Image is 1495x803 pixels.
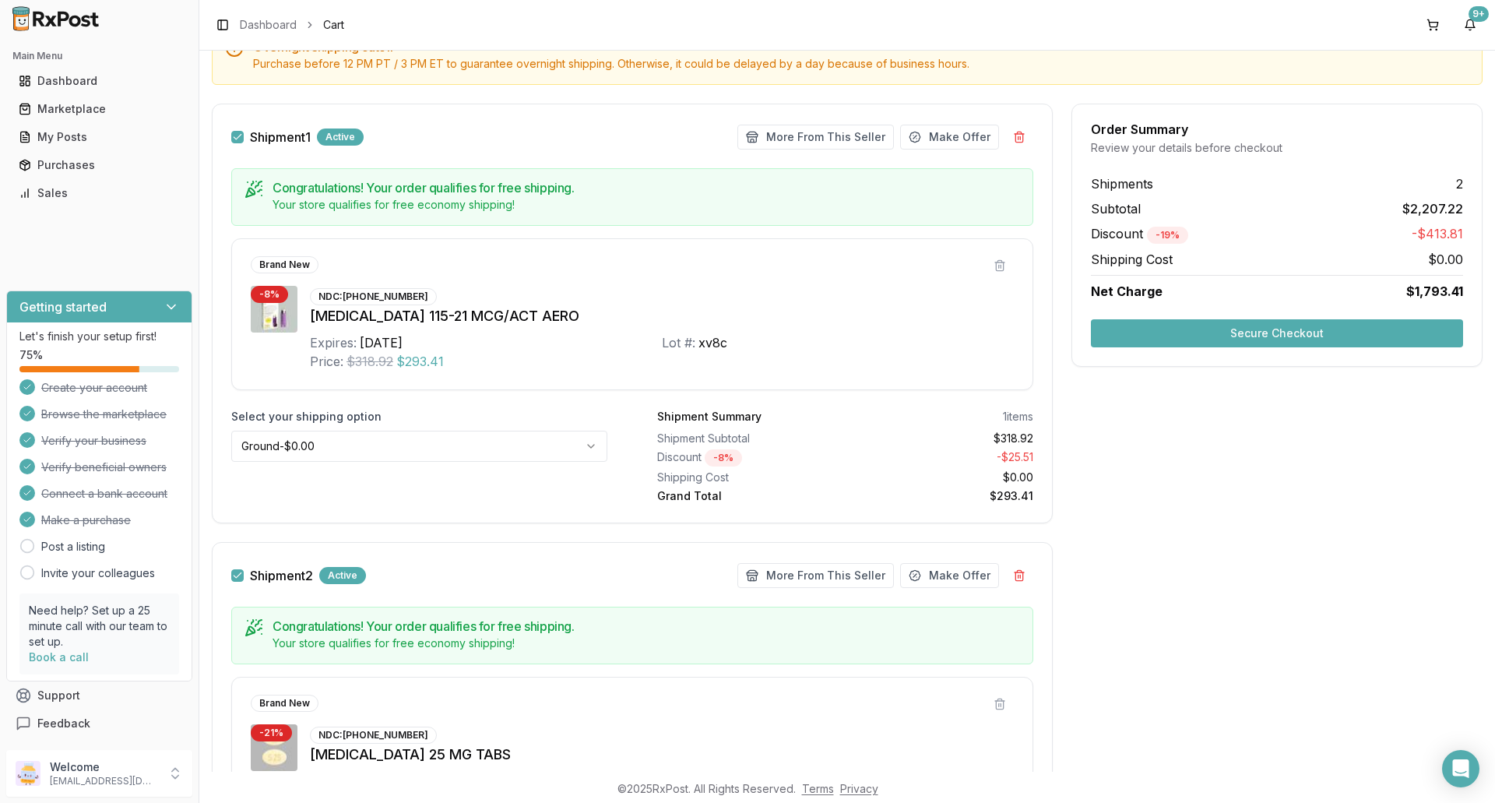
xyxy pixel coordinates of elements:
[19,157,180,173] div: Purchases
[310,305,1014,327] div: [MEDICAL_DATA] 115-21 MCG/ACT AERO
[6,181,192,206] button: Sales
[41,460,167,475] span: Verify beneficial owners
[29,603,170,650] p: Need help? Set up a 25 minute call with our team to set up.
[840,782,878,795] a: Privacy
[273,181,1020,194] h5: Congratulations! Your order qualifies for free shipping.
[657,488,839,504] div: Grand Total
[6,97,192,122] button: Marketplace
[657,431,839,446] div: Shipment Subtotal
[1091,284,1163,299] span: Net Charge
[319,567,366,584] div: Active
[250,569,313,582] span: Shipment 2
[310,352,343,371] div: Price:
[6,153,192,178] button: Purchases
[12,151,186,179] a: Purchases
[251,724,297,771] img: Jardiance 25 MG TABS
[396,352,444,371] span: $293.41
[12,123,186,151] a: My Posts
[41,380,147,396] span: Create your account
[852,449,1034,467] div: - $25.51
[251,286,288,303] div: - 8 %
[657,449,839,467] div: Discount
[900,125,999,150] button: Make Offer
[1402,199,1463,218] span: $2,207.22
[19,73,180,89] div: Dashboard
[852,470,1034,485] div: $0.00
[29,650,89,664] a: Book a call
[6,681,192,710] button: Support
[1147,227,1188,244] div: - 19 %
[6,69,192,93] button: Dashboard
[360,333,403,352] div: [DATE]
[19,185,180,201] div: Sales
[41,433,146,449] span: Verify your business
[852,431,1034,446] div: $318.92
[250,131,311,143] span: Shipment 1
[1091,226,1188,241] span: Discount
[251,724,292,741] div: - 21 %
[1442,750,1479,787] div: Open Intercom Messenger
[1458,12,1483,37] button: 9+
[1456,174,1463,193] span: 2
[41,486,167,502] span: Connect a bank account
[1406,282,1463,301] span: $1,793.41
[317,129,364,146] div: Active
[6,710,192,738] button: Feedback
[310,333,357,352] div: Expires:
[19,298,107,316] h3: Getting started
[6,6,106,31] img: RxPost Logo
[6,125,192,150] button: My Posts
[19,129,180,145] div: My Posts
[1412,224,1463,244] span: -$413.81
[310,744,1014,766] div: [MEDICAL_DATA] 25 MG TABS
[50,775,158,787] p: [EMAIL_ADDRESS][DOMAIN_NAME]
[253,41,1469,53] h5: Overnight shipping cutoff
[12,179,186,207] a: Sales
[1003,409,1033,424] div: 1 items
[251,695,318,712] div: Brand New
[1091,123,1463,136] div: Order Summary
[1091,140,1463,156] div: Review your details before checkout
[37,716,90,731] span: Feedback
[1091,319,1463,347] button: Secure Checkout
[231,409,607,424] label: Select your shipping option
[1428,250,1463,269] span: $0.00
[1091,174,1153,193] span: Shipments
[41,565,155,581] a: Invite your colleagues
[900,563,999,588] button: Make Offer
[657,470,839,485] div: Shipping Cost
[273,197,1020,213] div: Your store qualifies for free economy shipping!
[251,286,297,333] img: Advair HFA 115-21 MCG/ACT AERO
[310,727,437,744] div: NDC: [PHONE_NUMBER]
[273,636,1020,651] div: Your store qualifies for free economy shipping!
[346,352,393,371] span: $318.92
[240,17,344,33] nav: breadcrumb
[19,347,43,363] span: 75 %
[802,782,834,795] a: Terms
[41,407,167,422] span: Browse the marketplace
[1091,199,1141,218] span: Subtotal
[12,95,186,123] a: Marketplace
[16,761,40,786] img: User avatar
[273,620,1020,632] h5: Congratulations! Your order qualifies for free shipping.
[19,101,180,117] div: Marketplace
[737,563,894,588] button: More From This Seller
[41,539,105,555] a: Post a listing
[705,449,742,467] div: - 8 %
[310,288,437,305] div: NDC: [PHONE_NUMBER]
[19,329,179,344] p: Let's finish your setup first!
[657,409,762,424] div: Shipment Summary
[737,125,894,150] button: More From This Seller
[12,67,186,95] a: Dashboard
[1091,250,1173,269] span: Shipping Cost
[1469,6,1489,22] div: 9+
[41,512,131,528] span: Make a purchase
[12,50,186,62] h2: Main Menu
[698,333,727,352] div: xv8c
[852,488,1034,504] div: $293.41
[251,256,318,273] div: Brand New
[50,759,158,775] p: Welcome
[253,56,1469,72] div: Purchase before 12 PM PT / 3 PM ET to guarantee overnight shipping. Otherwise, it could be delaye...
[662,333,695,352] div: Lot #:
[240,17,297,33] a: Dashboard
